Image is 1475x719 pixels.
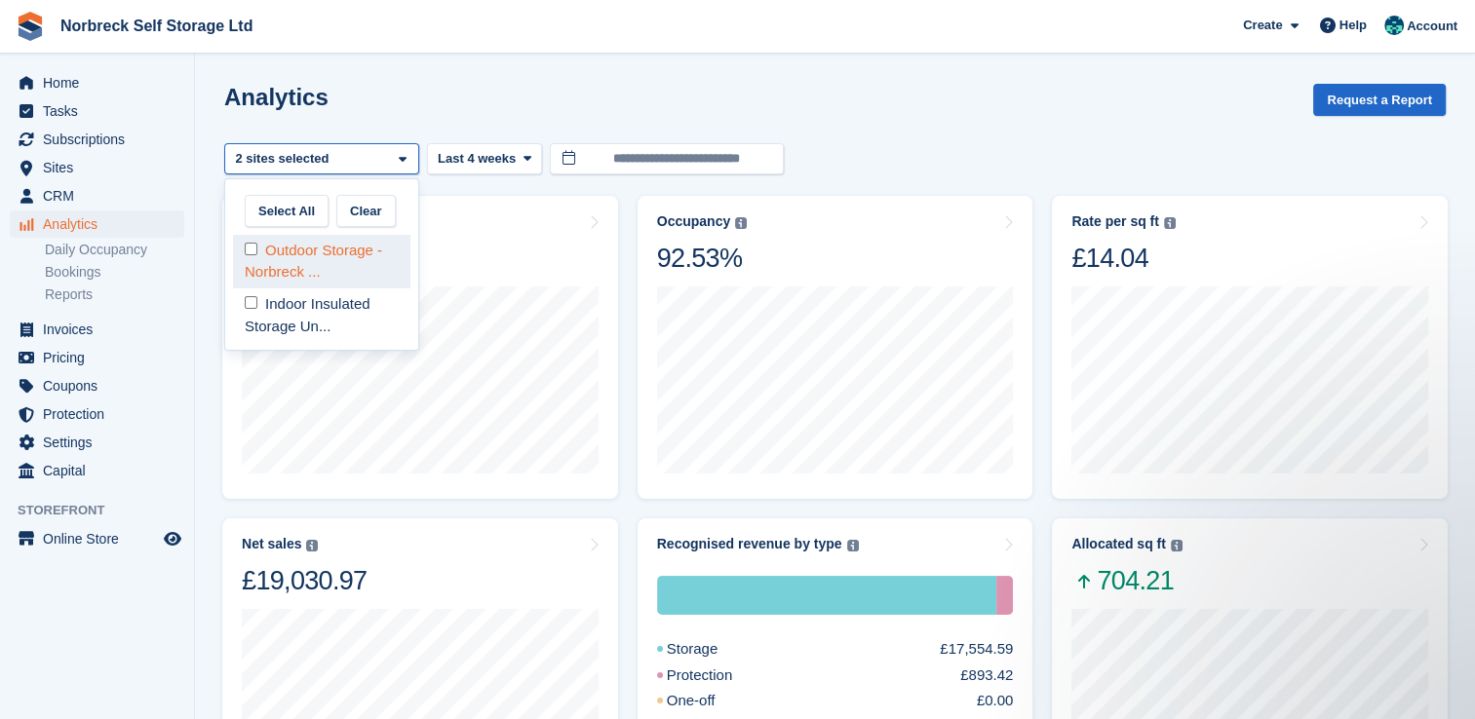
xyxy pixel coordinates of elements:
[657,638,765,661] div: Storage
[10,344,184,371] a: menu
[1243,16,1282,35] span: Create
[43,344,160,371] span: Pricing
[45,285,184,304] a: Reports
[657,690,762,712] div: One-off
[16,12,45,41] img: stora-icon-8386f47178a22dfd0bd8f6a31ec36ba5ce8667c1dd55bd0f319d3a0aa187defe.svg
[43,525,160,552] span: Online Store
[1407,17,1457,36] span: Account
[10,429,184,456] a: menu
[10,316,184,343] a: menu
[45,241,184,259] a: Daily Occupancy
[427,143,542,175] button: Last 4 weeks
[43,126,160,153] span: Subscriptions
[657,576,996,615] div: Storage
[10,400,184,428] a: menu
[847,540,859,551] img: icon-info-grey-7440780725fd019a000dd9b08b2336e03edf1995a4989e88bcd33f0948082b44.svg
[1071,536,1165,552] div: Allocated sq ft
[306,540,318,551] img: icon-info-grey-7440780725fd019a000dd9b08b2336e03edf1995a4989e88bcd33f0948082b44.svg
[1071,213,1158,230] div: Rate per sq ft
[735,217,747,229] img: icon-info-grey-7440780725fd019a000dd9b08b2336e03edf1995a4989e88bcd33f0948082b44.svg
[1171,540,1183,551] img: icon-info-grey-7440780725fd019a000dd9b08b2336e03edf1995a4989e88bcd33f0948082b44.svg
[657,213,730,230] div: Occupancy
[233,235,410,288] div: Outdoor Storage - Norbreck ...
[45,263,184,282] a: Bookings
[43,69,160,96] span: Home
[43,182,160,209] span: CRM
[1384,16,1404,35] img: Sally King
[438,149,516,169] span: Last 4 weeks
[336,195,396,227] button: Clear
[657,536,842,552] div: Recognised revenue by type
[43,457,160,484] span: Capital
[1339,16,1367,35] span: Help
[960,664,1013,687] div: £893.42
[1071,564,1182,597] span: 704.21
[43,210,160,238] span: Analytics
[10,126,184,153] a: menu
[43,154,160,181] span: Sites
[1071,242,1175,275] div: £14.04
[18,501,194,520] span: Storefront
[657,242,747,275] div: 92.53%
[43,400,160,428] span: Protection
[224,84,329,110] h2: Analytics
[232,149,336,169] div: 2 sites selected
[10,182,184,209] a: menu
[10,97,184,125] a: menu
[1164,217,1176,229] img: icon-info-grey-7440780725fd019a000dd9b08b2336e03edf1995a4989e88bcd33f0948082b44.svg
[233,288,410,342] div: Indoor Insulated Storage Un...
[10,210,184,238] a: menu
[1313,84,1446,116] button: Request a Report
[996,576,1014,615] div: Protection
[53,10,260,42] a: Norbreck Self Storage Ltd
[161,527,184,550] a: Preview store
[10,69,184,96] a: menu
[940,638,1013,661] div: £17,554.59
[242,536,301,552] div: Net sales
[43,316,160,343] span: Invoices
[43,372,160,399] span: Coupons
[10,372,184,399] a: menu
[977,690,1014,712] div: £0.00
[10,154,184,181] a: menu
[242,564,367,597] div: £19,030.97
[43,429,160,456] span: Settings
[10,525,184,552] a: menu
[245,195,329,227] button: Select All
[10,457,184,484] a: menu
[43,97,160,125] span: Tasks
[657,664,780,687] div: Protection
